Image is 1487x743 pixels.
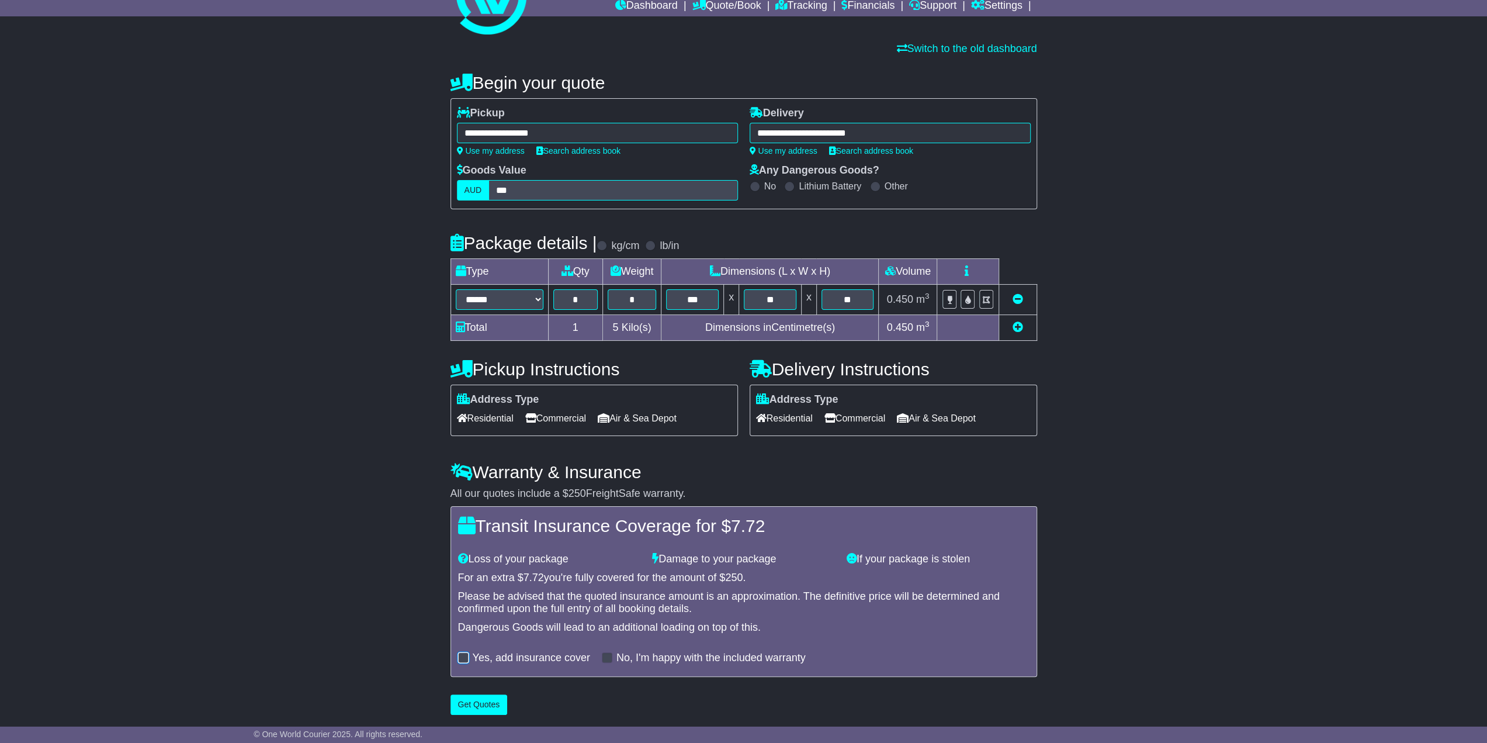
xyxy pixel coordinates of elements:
td: 1 [548,315,602,341]
td: Kilo(s) [602,315,661,341]
label: Yes, add insurance cover [473,652,590,665]
a: Add new item [1013,322,1023,333]
label: AUD [457,180,490,201]
label: Other [885,181,908,192]
span: Commercial [525,409,586,427]
span: m [916,322,930,333]
div: Please be advised that the quoted insurance amount is an approximation. The definitive price will... [458,590,1030,616]
div: Dangerous Goods will lead to an additional loading on top of this. [458,621,1030,634]
label: Goods Value [457,164,526,177]
span: 250 [725,572,743,583]
div: If your package is stolen [841,553,1035,566]
td: Dimensions (L x W x H) [661,259,879,285]
h4: Transit Insurance Coverage for $ [458,516,1030,535]
label: Delivery [750,107,804,120]
label: Address Type [756,393,838,406]
label: kg/cm [611,240,639,253]
td: x [801,285,816,315]
button: Get Quotes [450,694,508,715]
span: 7.72 [524,572,544,583]
td: Weight [602,259,661,285]
label: Any Dangerous Goods? [750,164,879,177]
td: Type [450,259,548,285]
h4: Begin your quote [450,73,1037,92]
label: Pickup [457,107,505,120]
a: Use my address [750,146,817,155]
a: Use my address [457,146,525,155]
span: © One World Courier 2025. All rights reserved. [254,730,422,739]
span: Residential [457,409,514,427]
div: All our quotes include a $ FreightSafe warranty. [450,488,1037,500]
span: 5 [612,322,618,333]
span: m [916,293,930,305]
td: x [724,285,739,315]
h4: Warranty & Insurance [450,462,1037,482]
span: Residential [756,409,813,427]
td: Total [450,315,548,341]
a: Search address book [536,146,621,155]
span: 0.450 [887,322,913,333]
div: For an extra $ you're fully covered for the amount of $ . [458,572,1030,585]
label: No, I'm happy with the included warranty [616,652,806,665]
a: Switch to the old dashboard [896,43,1037,54]
a: Remove this item [1013,293,1023,305]
span: Commercial [824,409,885,427]
span: 0.450 [887,293,913,305]
div: Damage to your package [646,553,841,566]
label: No [764,181,776,192]
a: Search address book [829,146,913,155]
sup: 3 [925,320,930,329]
label: Address Type [457,393,539,406]
label: Lithium Battery [799,181,861,192]
sup: 3 [925,292,930,300]
span: Air & Sea Depot [598,409,677,427]
h4: Pickup Instructions [450,360,738,379]
span: Air & Sea Depot [897,409,976,427]
div: Loss of your package [452,553,647,566]
h4: Delivery Instructions [750,360,1037,379]
td: Dimensions in Centimetre(s) [661,315,879,341]
span: 7.72 [731,516,765,535]
td: Qty [548,259,602,285]
label: lb/in [660,240,679,253]
span: 250 [569,488,586,499]
h4: Package details | [450,233,597,253]
td: Volume [879,259,937,285]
